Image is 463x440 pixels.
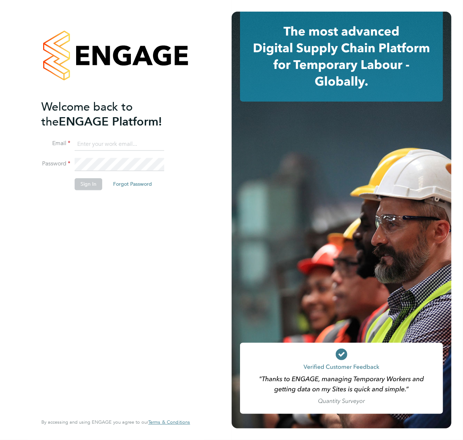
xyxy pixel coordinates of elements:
button: Sign In [75,178,102,190]
label: Password [41,160,70,168]
span: By accessing and using ENGAGE you agree to our [41,419,190,425]
label: Email [41,140,70,148]
span: Terms & Conditions [148,419,190,425]
h2: ENGAGE Platform! [41,99,183,129]
button: Forgot Password [107,178,158,190]
a: Terms & Conditions [148,420,190,425]
input: Enter your work email... [75,138,164,151]
span: Welcome back to the [41,100,133,129]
